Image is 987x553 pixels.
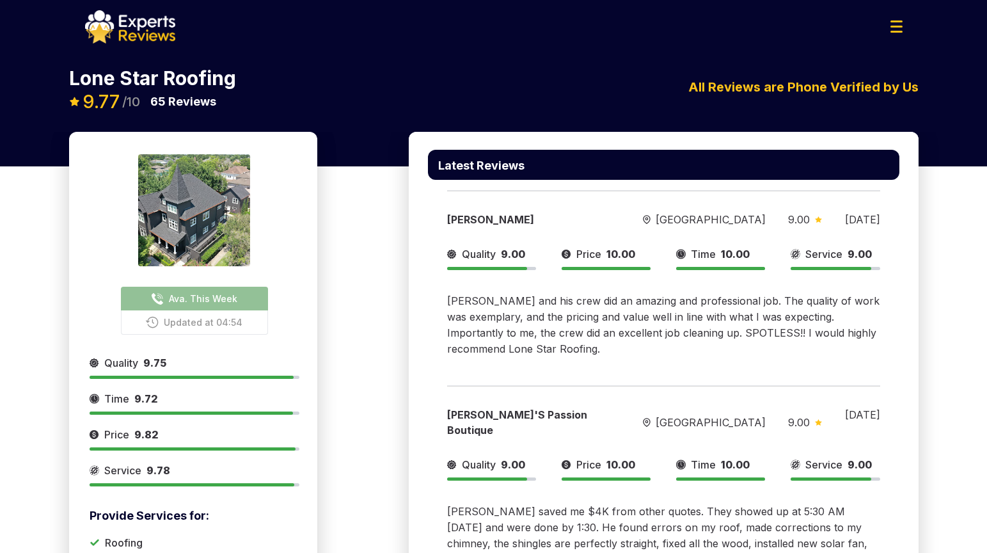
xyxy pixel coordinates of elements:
[146,316,159,328] img: buttonPhoneIcon
[169,292,237,305] span: Ava. This Week
[815,216,822,223] img: slider icon
[150,93,216,111] p: Reviews
[643,215,651,225] img: slider icon
[104,427,129,442] span: Price
[83,91,120,113] span: 9.77
[151,293,164,305] img: buttonPhoneIcon
[791,246,800,262] img: slider icon
[845,407,880,438] div: [DATE]
[805,246,842,262] span: Service
[933,499,987,553] iframe: OpenWidget widget
[691,457,716,472] span: Time
[105,535,143,550] p: Roofing
[848,458,872,471] span: 9.00
[501,458,525,471] span: 9.00
[90,507,299,525] p: Provide Services for:
[122,95,140,108] span: /10
[438,160,525,172] p: Latest Reviews
[848,248,872,260] span: 9.00
[788,416,810,429] span: 9.00
[164,316,242,329] span: Updated at 04:54
[143,357,166,369] span: 9.75
[150,95,166,108] span: 65
[691,246,716,262] span: Time
[805,457,842,472] span: Service
[90,355,99,371] img: slider icon
[656,415,766,430] span: [GEOGRAPHIC_DATA]
[845,212,880,227] div: [DATE]
[576,457,601,472] span: Price
[815,419,822,426] img: slider icon
[890,20,903,33] img: Menu Icon
[791,457,800,472] img: slider icon
[104,355,138,371] span: Quality
[606,248,635,260] span: 10.00
[104,391,129,406] span: Time
[134,392,158,405] span: 9.72
[121,310,268,335] button: Updated at 04:54
[138,154,250,266] img: expert image
[721,248,750,260] span: 10.00
[656,212,766,227] span: [GEOGRAPHIC_DATA]
[90,463,99,478] img: slider icon
[85,10,175,44] img: logo
[501,248,525,260] span: 9.00
[447,407,620,438] div: [PERSON_NAME]'s Passion Boutique
[90,391,99,406] img: slider icon
[788,213,810,226] span: 9.00
[447,294,880,355] span: [PERSON_NAME] and his crew did an amazing and professional job. The quality of work was exemplary...
[643,418,651,428] img: slider icon
[576,246,601,262] span: Price
[104,463,141,478] span: Service
[146,464,170,477] span: 9.78
[134,428,159,441] span: 9.82
[447,246,457,262] img: slider icon
[462,457,496,472] span: Quality
[447,457,457,472] img: slider icon
[447,212,620,227] div: [PERSON_NAME]
[562,457,571,472] img: slider icon
[121,287,268,310] button: Ava. This Week
[676,457,686,472] img: slider icon
[676,246,686,262] img: slider icon
[409,77,919,97] div: All Reviews are Phone Verified by Us
[462,246,496,262] span: Quality
[721,458,750,471] span: 10.00
[90,427,99,442] img: slider icon
[69,68,236,88] p: Lone Star Roofing
[562,246,571,262] img: slider icon
[606,458,635,471] span: 10.00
